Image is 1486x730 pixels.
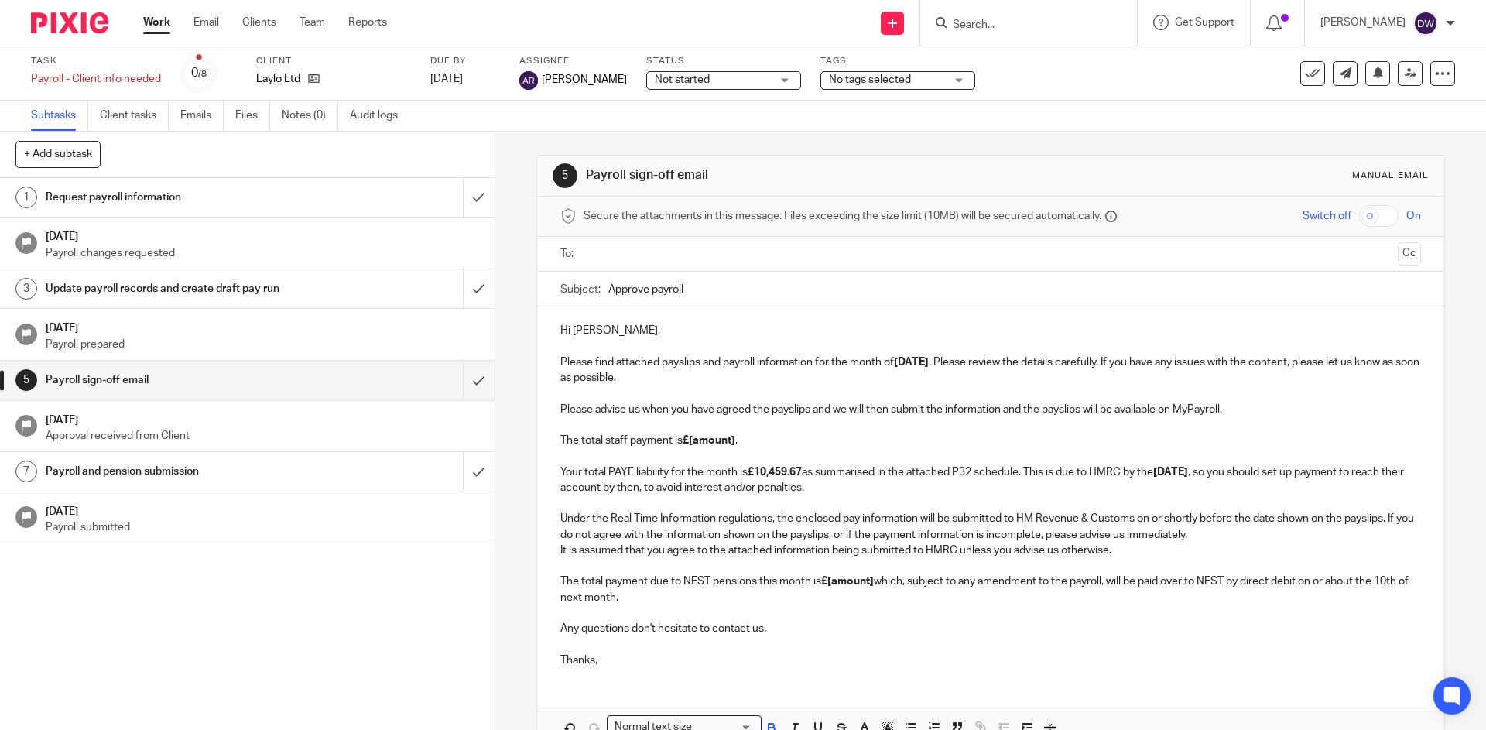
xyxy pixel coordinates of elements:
a: Audit logs [350,101,409,131]
span: [DATE] [430,74,463,84]
p: Thanks, [560,637,1420,669]
span: Secure the attachments in this message. Files exceeding the size limit (10MB) will be secured aut... [584,208,1101,224]
label: Task [31,55,161,67]
h1: Payroll sign-off email [586,167,1024,183]
span: On [1406,208,1421,224]
p: Hi [PERSON_NAME], Please find attached payslips and payroll information for the month of . Please... [560,323,1420,386]
h1: [DATE] [46,225,479,245]
label: Assignee [519,55,627,67]
strong: £[amount] [683,435,735,446]
div: 0 [191,64,207,82]
img: svg%3E [1413,11,1438,36]
p: Laylo Ltd [256,71,300,87]
p: Payroll prepared [46,337,479,352]
h1: Request payroll information [46,186,313,209]
input: Search [951,19,1091,33]
div: 1 [15,187,37,208]
label: To: [560,246,577,262]
a: Clients [242,15,276,30]
p: Payroll changes requested [46,245,479,261]
h1: [DATE] [46,317,479,336]
strong: [DATE] [894,357,929,368]
label: Due by [430,55,500,67]
div: 7 [15,461,37,482]
a: Team [300,15,325,30]
a: Reports [348,15,387,30]
img: Pixie [31,12,108,33]
button: + Add subtask [15,141,101,167]
p: Any questions don't hesitate to contact us. [560,605,1420,637]
strong: [DATE] [1153,467,1188,478]
a: Notes (0) [282,101,338,131]
span: Switch off [1303,208,1351,224]
span: Get Support [1175,17,1234,28]
a: Subtasks [31,101,88,131]
div: 5 [553,163,577,188]
a: Email [193,15,219,30]
label: Tags [820,55,975,67]
a: Files [235,101,270,131]
p: It is assumed that you agree to the attached information being submitted to HMRC unless you advis... [560,543,1420,605]
small: /8 [198,70,207,78]
button: Cc [1398,242,1421,266]
div: Manual email [1352,170,1429,182]
label: Subject: [560,282,601,297]
a: Emails [180,101,224,131]
div: 3 [15,278,37,300]
label: Status [646,55,801,67]
p: Payroll submitted [46,519,479,535]
strong: £[amount] [821,576,874,587]
strong: £10,459.67 [748,467,802,478]
a: Work [143,15,170,30]
span: Not started [655,74,710,85]
span: [PERSON_NAME] [542,72,627,87]
label: Client [256,55,411,67]
p: Approval received from Client [46,428,479,444]
h1: [DATE] [46,500,479,519]
h1: Payroll and pension submission [46,460,313,483]
div: 5 [15,369,37,391]
h1: [DATE] [46,409,479,428]
a: Client tasks [100,101,169,131]
h1: Payroll sign-off email [46,368,313,392]
p: Please advise us when you have agreed the payslips and we will then submit the information and th... [560,402,1420,496]
p: Under the Real Time Information regulations, the enclosed pay information will be submitted to HM... [560,495,1420,543]
span: No tags selected [829,74,911,85]
div: Payroll - Client info needed [31,71,161,87]
h1: Update payroll records and create draft pay run [46,277,313,300]
img: svg%3E [519,71,538,90]
p: [PERSON_NAME] [1320,15,1406,30]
